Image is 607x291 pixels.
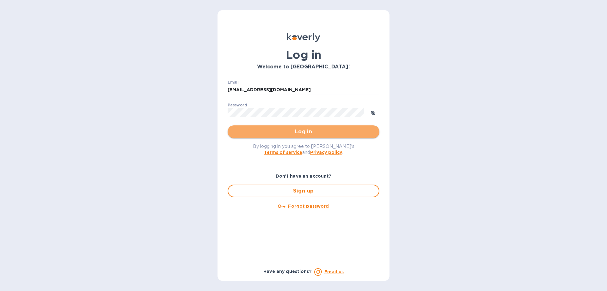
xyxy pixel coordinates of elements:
[228,103,247,107] label: Password
[276,174,332,179] b: Don't have an account?
[310,150,342,155] a: Privacy policy
[228,125,379,138] button: Log in
[228,64,379,70] h3: Welcome to [GEOGRAPHIC_DATA]!
[264,150,302,155] a: Terms of service
[228,48,379,61] h1: Log in
[228,80,239,84] label: Email
[367,106,379,119] button: toggle password visibility
[253,144,354,155] span: By logging in you agree to [PERSON_NAME]'s and .
[287,33,320,42] img: Koverly
[324,269,344,274] a: Email us
[263,269,312,274] b: Have any questions?
[228,185,379,197] button: Sign up
[288,204,329,209] u: Forgot password
[228,85,379,95] input: Enter email address
[233,128,374,136] span: Log in
[233,187,374,195] span: Sign up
